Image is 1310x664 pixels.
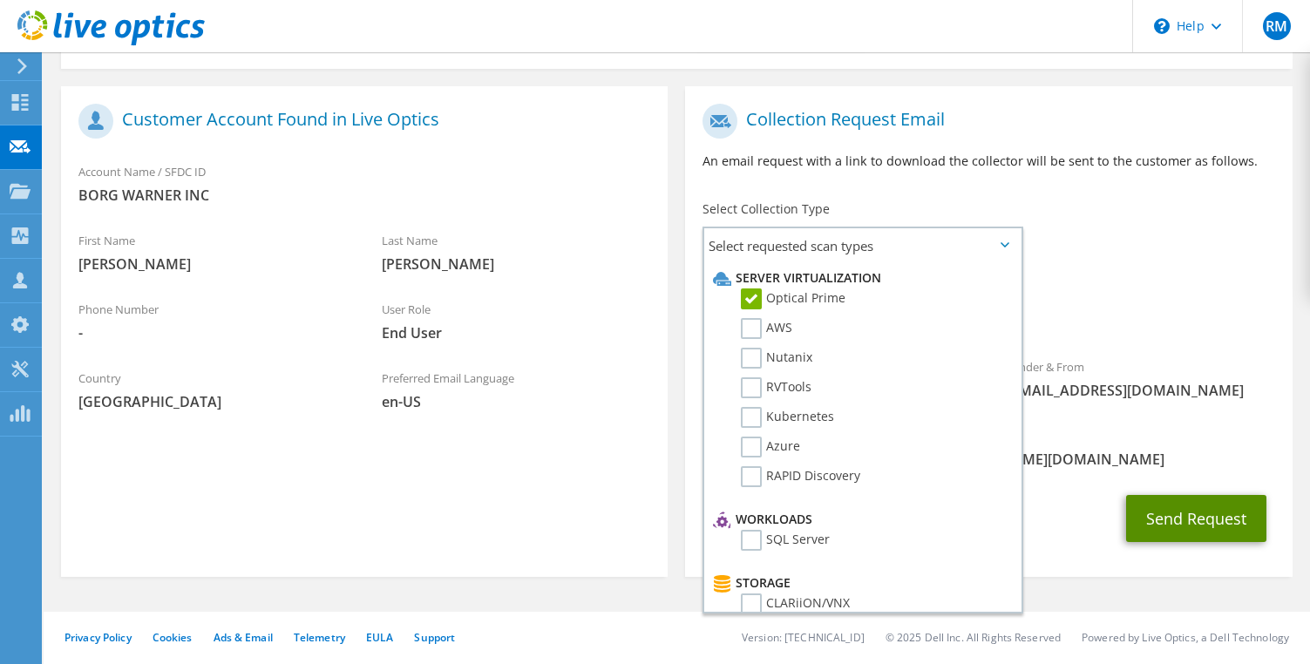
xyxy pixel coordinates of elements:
li: Powered by Live Optics, a Dell Technology [1082,630,1289,645]
span: BORG WARNER INC [78,186,650,205]
a: Ads & Email [214,630,273,645]
svg: \n [1154,18,1170,34]
li: © 2025 Dell Inc. All Rights Reserved [886,630,1061,645]
div: User Role [364,291,668,351]
div: Sender & From [989,349,1293,409]
div: Preferred Email Language [364,360,668,420]
span: [PERSON_NAME] [78,254,347,274]
li: Storage [709,573,1012,593]
a: Cookies [153,630,193,645]
label: Optical Prime [741,288,845,309]
h1: Collection Request Email [703,104,1266,139]
span: en-US [382,392,650,411]
div: Account Name / SFDC ID [61,153,668,213]
div: Requested Collections [685,270,1292,340]
button: Send Request [1126,495,1266,542]
div: Phone Number [61,291,364,351]
span: [PERSON_NAME] [382,254,650,274]
span: End User [382,323,650,342]
div: CC & Reply To [685,417,1292,478]
span: [GEOGRAPHIC_DATA] [78,392,347,411]
label: Azure [741,437,800,457]
span: Select requested scan types [704,228,1021,263]
span: - [78,323,347,342]
label: CLARiiON/VNX [741,593,850,614]
a: Support [414,630,455,645]
label: SQL Server [741,530,830,551]
a: Privacy Policy [64,630,132,645]
label: Select Collection Type [703,200,830,218]
a: EULA [366,630,393,645]
span: RM [1263,12,1291,40]
label: RAPID Discovery [741,466,860,487]
li: Version: [TECHNICAL_ID] [742,630,865,645]
li: Workloads [709,509,1012,530]
div: Country [61,360,364,420]
p: An email request with a link to download the collector will be sent to the customer as follows. [703,152,1274,171]
label: Nutanix [741,348,812,369]
div: First Name [61,222,364,282]
li: Server Virtualization [709,268,1012,288]
label: AWS [741,318,792,339]
label: RVTools [741,377,811,398]
h1: Customer Account Found in Live Optics [78,104,641,139]
label: Kubernetes [741,407,834,428]
a: Telemetry [294,630,345,645]
div: Last Name [364,222,668,282]
span: [EMAIL_ADDRESS][DOMAIN_NAME] [1007,381,1275,400]
div: To [685,349,988,409]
